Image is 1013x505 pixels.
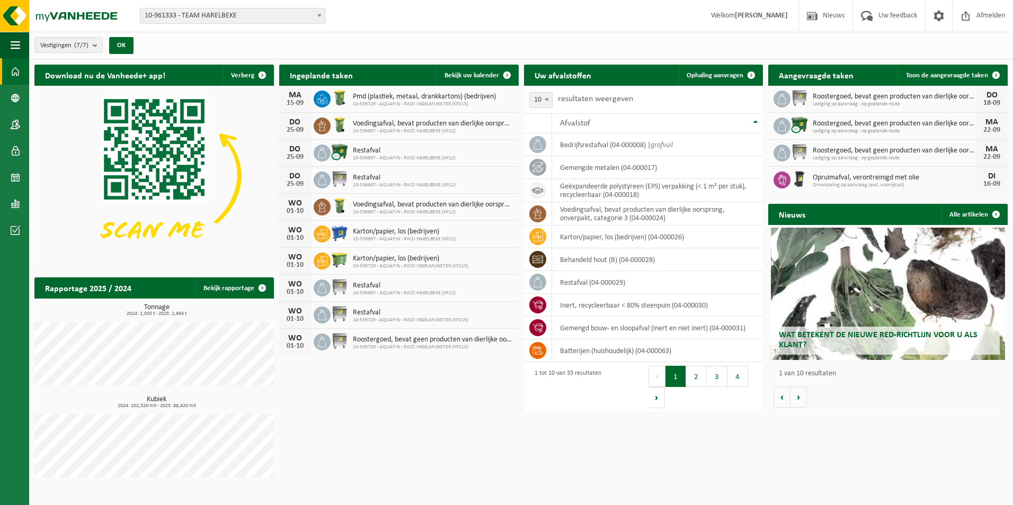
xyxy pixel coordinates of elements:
[285,235,306,242] div: 01-10
[285,199,306,208] div: WO
[813,120,976,128] span: Roostergoed, bevat geen producten van dierlijke oorsprong
[34,65,176,85] h2: Download nu de Vanheede+ app!
[285,91,306,100] div: MA
[353,255,468,263] span: Karton/papier, los (bedrijven)
[231,72,254,79] span: Verberg
[353,201,513,209] span: Voedingsafval, bevat producten van dierlijke oorsprong, onverpakt, categorie 3
[529,365,601,409] div: 1 tot 10 van 33 resultaten
[813,128,976,134] span: Lediging op aanvraag - op geplande route
[552,294,763,317] td: inert, recycleerbaar < 80% steenpuin (04-000030)
[353,290,456,296] span: 10-536697 - AQUAFIN - RWZI HARELBEKE (KP12)
[665,366,686,387] button: 1
[560,119,590,128] span: Afvalstof
[558,95,633,103] label: resultaten weergeven
[285,208,306,215] div: 01-10
[678,65,762,86] a: Ophaling aanvragen
[981,91,1002,100] div: DO
[331,143,349,161] img: WB-1100-CU
[552,179,763,202] td: geëxpandeerde polystyreen (EPS) verpakking (< 1 m² per stuk), recycleerbaar (04-000018)
[768,65,864,85] h2: Aangevraagde taken
[771,228,1006,360] a: Wat betekent de nieuwe RED-richtlijn voor u als klant?
[552,156,763,179] td: gemengde metalen (04-000017)
[790,170,808,188] img: WB-0240-HPE-BK-01
[707,366,727,387] button: 3
[353,155,456,161] span: 10-536697 - AQUAFIN - RWZI HARELBEKE (KP12)
[529,92,553,108] span: 10
[140,8,325,24] span: 10-961333 - TEAM HARELBEKE
[109,37,134,54] button: OK
[285,288,306,296] div: 01-10
[552,248,763,271] td: behandeld hout (B) (04-000028)
[331,170,349,188] img: WB-1100-GAL-GY-01
[353,309,468,317] span: Restafval
[552,226,763,248] td: karton/papier, los (bedrijven) (04-000026)
[353,344,513,350] span: 10-536729 - AQUAFIN - RWZI INGELMUNSTER (KP215)
[981,172,1002,181] div: DI
[285,253,306,261] div: WO
[34,277,142,298] h2: Rapportage 2025 / 2024
[552,317,763,339] td: gemengd bouw- en sloopafval (inert en niet inert) (04-000031)
[285,100,306,107] div: 15-09
[331,116,349,134] img: WB-0140-HPE-GN-50
[445,72,499,79] span: Bekijk uw kalender
[981,181,1002,188] div: 16-09
[735,12,788,20] strong: [PERSON_NAME]
[813,101,976,107] span: Lediging op aanvraag - op geplande route
[353,336,513,344] span: Roostergoed, bevat geen producten van dierlijke oorsprong
[285,145,306,154] div: DO
[790,116,808,134] img: WB-1100-CU
[285,261,306,269] div: 01-10
[530,93,552,107] span: 10
[981,100,1002,107] div: 18-09
[285,154,306,161] div: 25-09
[285,334,306,342] div: WO
[898,65,1007,86] a: Toon de aangevraagde taken
[285,181,306,188] div: 25-09
[686,366,707,387] button: 2
[353,209,513,215] span: 10-536697 - AQUAFIN - RWZI HARELBEKE (KP12)
[331,224,349,242] img: WB-0660-HPE-BE-01
[774,386,790,408] button: Vorige
[353,228,456,236] span: Karton/papier, los (bedrijven)
[353,263,468,269] span: 10-536729 - AQUAFIN - RWZI INGELMUNSTER (KP215)
[285,172,306,181] div: DO
[779,331,978,349] span: Wat betekent de nieuwe RED-richtlijn voor u als klant?
[524,65,602,85] h2: Uw afvalstoffen
[981,145,1002,154] div: MA
[285,118,306,127] div: DO
[813,155,976,161] span: Lediging op aanvraag - op geplande route
[140,8,325,23] span: 10-961333 - TEAM HARELBEKE
[436,65,518,86] a: Bekijk uw kalender
[651,141,673,149] i: grofvuil
[552,202,763,226] td: voedingsafval, bevat producten van dierlijke oorsprong, onverpakt, categorie 3 (04-000024)
[34,37,103,53] button: Vestigingen(7/7)
[40,396,274,409] h3: Kubiek
[285,342,306,350] div: 01-10
[331,89,349,107] img: WB-0240-HPE-GN-50
[981,118,1002,127] div: MA
[648,366,665,387] button: Previous
[331,197,349,215] img: WB-0140-HPE-GN-50
[981,127,1002,134] div: 22-09
[790,89,808,107] img: WB-1100-GAL-GY-01
[353,282,456,290] span: Restafval
[941,204,1007,225] a: Alle artikelen
[353,236,456,242] span: 10-536697 - AQUAFIN - RWZI HARELBEKE (KP12)
[790,386,807,408] button: Volgende
[687,72,743,79] span: Ophaling aanvragen
[285,307,306,315] div: WO
[779,370,1002,377] p: 1 van 10 resultaten
[353,128,513,134] span: 10-536697 - AQUAFIN - RWZI HARELBEKE (KP12)
[813,174,976,182] span: Opruimafval, verontreinigd met olie
[353,101,496,107] span: 10-536729 - AQUAFIN - RWZI INGELMUNSTER (KP215)
[906,72,988,79] span: Toon de aangevraagde taken
[813,93,976,101] span: Roostergoed, bevat geen producten van dierlijke oorsprong
[790,143,808,161] img: WB-1100-GAL-GY-01
[279,65,363,85] h2: Ingeplande taken
[552,133,763,156] td: bedrijfsrestafval (04-000008) |
[353,182,456,188] span: 10-536697 - AQUAFIN - RWZI HARELBEKE (KP12)
[285,226,306,235] div: WO
[353,317,468,323] span: 10-536729 - AQUAFIN - RWZI INGELMUNSTER (KP215)
[331,305,349,323] img: WB-1100-GAL-GY-01
[74,42,88,49] count: (7/7)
